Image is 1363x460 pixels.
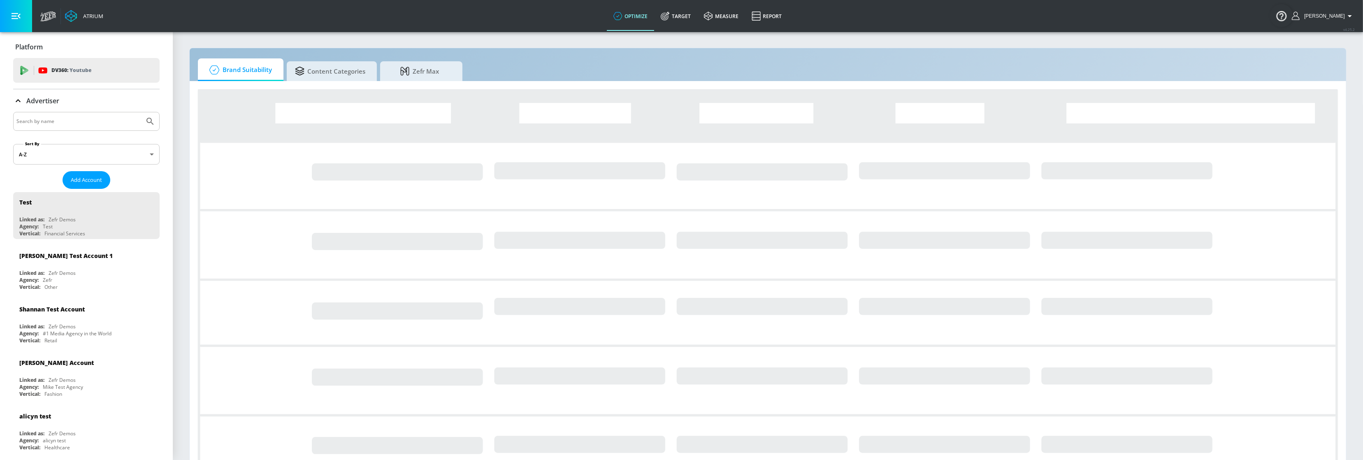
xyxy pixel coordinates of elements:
div: Financial Services [44,230,85,237]
p: Advertiser [26,96,59,105]
div: [PERSON_NAME] Test Account 1Linked as:Zefr DemosAgency:ZefrVertical:Other [13,246,160,293]
div: Zefr [43,276,52,283]
div: Agency: [19,330,39,337]
div: TestLinked as:Zefr DemosAgency:TestVertical:Financial Services [13,192,160,239]
div: Healthcare [44,444,70,451]
button: Add Account [63,171,110,189]
div: A-Z [13,144,160,165]
p: Platform [15,42,43,51]
div: DV360: Youtube [13,58,160,83]
div: Retail [44,337,57,344]
div: Linked as: [19,376,44,383]
div: Advertiser [13,89,160,112]
div: Fashion [44,390,62,397]
a: Atrium [65,10,103,22]
div: Vertical: [19,230,40,237]
div: Zefr Demos [49,269,76,276]
a: measure [697,1,745,31]
div: Shannan Test AccountLinked as:Zefr DemosAgency:#1 Media Agency in the WorldVertical:Retail [13,299,160,346]
div: Vertical: [19,337,40,344]
input: Search by name [16,116,141,127]
div: Test [43,223,53,230]
div: alicyn test [19,412,51,420]
div: Agency: [19,383,39,390]
span: v 4.25.2 [1343,27,1355,32]
div: alicyn testLinked as:Zefr DemosAgency:alicyn testVertical:Healthcare [13,406,160,453]
div: Zefr Demos [49,376,76,383]
div: #1 Media Agency in the World [43,330,111,337]
div: Agency: [19,437,39,444]
span: Add Account [71,175,102,185]
div: Vertical: [19,444,40,451]
a: optimize [607,1,654,31]
div: [PERSON_NAME] AccountLinked as:Zefr DemosAgency:Mike Test AgencyVertical:Fashion [13,353,160,400]
div: Other [44,283,58,290]
label: Sort By [23,141,41,146]
div: Shannan Test Account [19,305,85,313]
a: Report [745,1,788,31]
div: Mike Test Agency [43,383,83,390]
span: login as: andersson.ceron@zefr.com [1301,13,1345,19]
button: [PERSON_NAME] [1292,11,1355,21]
p: Youtube [70,66,91,74]
button: Open Resource Center [1270,4,1293,27]
div: Linked as: [19,323,44,330]
p: DV360: [51,66,91,75]
div: alicyn test [43,437,66,444]
span: Zefr Max [388,61,451,81]
div: Agency: [19,223,39,230]
div: Zefr Demos [49,323,76,330]
div: Zefr Demos [49,430,76,437]
span: Content Categories [295,61,365,81]
div: Atrium [80,12,103,20]
div: Test [19,198,32,206]
div: [PERSON_NAME] Test Account 1 [19,252,113,260]
div: Linked as: [19,269,44,276]
div: Zefr Demos [49,216,76,223]
a: Target [654,1,697,31]
div: Linked as: [19,216,44,223]
div: [PERSON_NAME] Account [19,359,94,367]
span: Brand Suitability [206,60,272,80]
div: Vertical: [19,283,40,290]
div: Linked as: [19,430,44,437]
div: Vertical: [19,390,40,397]
div: Platform [13,35,160,58]
div: Agency: [19,276,39,283]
